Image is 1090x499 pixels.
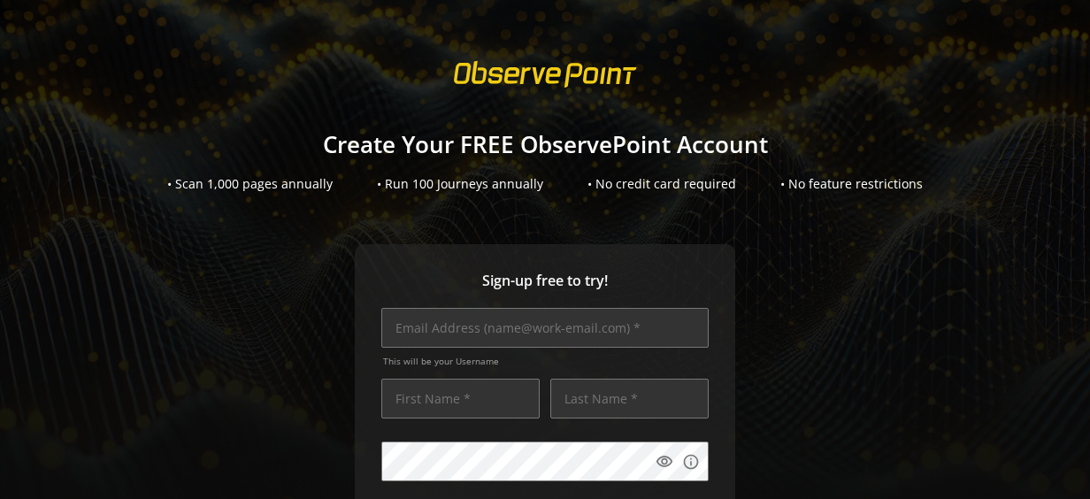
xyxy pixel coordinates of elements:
input: Email Address (name@work-email.com) * [381,308,709,348]
div: • Scan 1,000 pages annually [167,175,333,193]
div: • No credit card required [587,175,736,193]
input: Last Name * [550,379,709,418]
div: • No feature restrictions [780,175,923,193]
mat-icon: info [682,453,700,471]
div: • Run 100 Journeys annually [377,175,543,193]
span: Sign-up free to try! [381,271,709,291]
mat-icon: visibility [656,453,673,471]
input: First Name * [381,379,540,418]
span: This will be your Username [383,355,709,367]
